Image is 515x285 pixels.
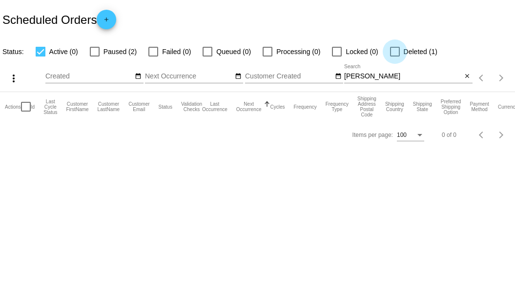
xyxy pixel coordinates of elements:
button: Change sorting for CustomerLastName [98,101,120,112]
span: Processing (0) [276,46,320,57]
div: Items per page: [352,132,393,138]
button: Change sorting for Id [31,104,35,110]
span: Failed (0) [162,46,191,57]
button: Change sorting for Status [159,104,172,110]
input: Search [344,73,462,80]
button: Change sorting for NextOccurrenceUtc [236,101,262,112]
mat-icon: close [464,73,471,80]
input: Customer Created [245,73,333,80]
input: Created [45,73,133,80]
mat-select: Items per page: [397,132,424,139]
button: Change sorting for FrequencyType [326,101,349,112]
button: Change sorting for ShippingState [413,101,432,112]
button: Change sorting for LastOccurrenceUtc [202,101,227,112]
h2: Scheduled Orders [2,10,116,29]
span: Status: [2,48,24,56]
mat-icon: more_vert [8,73,20,84]
button: Previous page [472,125,492,145]
button: Next page [492,125,511,145]
span: 100 [397,132,407,138]
mat-icon: add [101,16,112,28]
mat-header-cell: Actions [5,92,21,121]
mat-icon: date_range [335,73,342,80]
button: Change sorting for Frequency [293,104,316,110]
button: Change sorting for ShippingCountry [385,101,404,112]
span: Active (0) [49,46,78,57]
button: Change sorting for ShippingPostcode [357,96,376,117]
span: Deleted (1) [404,46,437,57]
button: Next page [492,68,511,88]
button: Clear [462,72,473,82]
button: Change sorting for PreferredShippingOption [441,99,461,115]
mat-icon: date_range [235,73,242,80]
span: Paused (2) [103,46,137,57]
button: Change sorting for CustomerFirstName [66,101,88,112]
button: Change sorting for LastProcessingCycleId [43,99,57,115]
div: 0 of 0 [442,132,456,138]
button: Previous page [472,68,492,88]
button: Change sorting for PaymentMethod.Type [470,101,489,112]
span: Queued (0) [216,46,251,57]
button: Change sorting for CustomerEmail [128,101,149,112]
mat-header-cell: Validation Checks [181,92,202,121]
span: Locked (0) [346,46,378,57]
button: Change sorting for Cycles [270,104,285,110]
mat-icon: date_range [135,73,142,80]
input: Next Occurrence [145,73,233,80]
